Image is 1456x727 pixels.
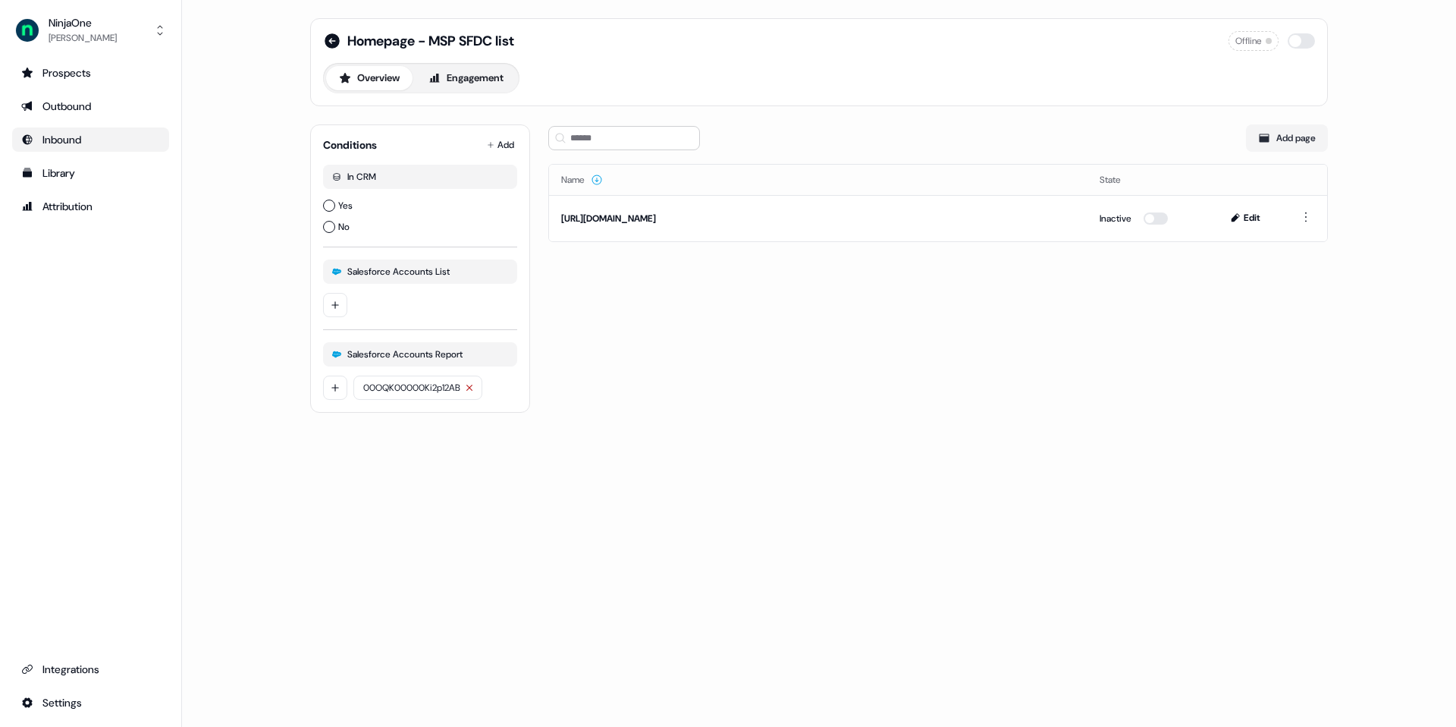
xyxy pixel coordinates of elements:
div: Outbound [21,99,160,114]
label: Yes [323,198,517,213]
a: Go to attribution [12,194,169,219]
a: Go to templates [12,161,169,185]
div: Salesforce Accounts Report [347,348,463,360]
a: Edit [1221,214,1272,226]
div: In CRM [347,171,376,183]
button: No [323,221,335,233]
a: Go to Inbound [12,127,169,152]
button: Add [484,134,517,156]
div: Settings [21,695,160,710]
div: State [1100,172,1197,187]
div: Attribution [21,199,160,214]
a: Go to outbound experience [12,94,169,118]
button: Engagement [416,66,516,90]
label: No [323,219,517,234]
a: Go to integrations [12,657,169,681]
div: Inbound [21,132,160,147]
div: Inactive [1100,211,1131,226]
button: Add page [1246,124,1328,152]
button: Name [561,166,603,194]
div: Integrations [21,662,160,677]
div: [URL][DOMAIN_NAME] [561,211,1075,226]
a: Go to prospects [12,61,169,85]
button: NinjaOne[PERSON_NAME] [12,12,169,49]
a: Go to integrations [12,691,169,715]
div: Conditions [323,137,377,153]
button: Edit [1221,209,1272,227]
button: Overview [326,66,413,90]
div: Prospects [21,65,160,80]
button: Yes [323,200,335,212]
div: Offline [1228,31,1279,51]
div: NinjaOne [49,15,117,30]
div: Library [21,165,160,181]
div: Salesforce Accounts List [347,266,450,278]
span: Homepage - MSP SFDC list [347,32,514,50]
div: [PERSON_NAME] [49,30,117,46]
span: 00OQK00000Ki2p12AB [363,383,460,392]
